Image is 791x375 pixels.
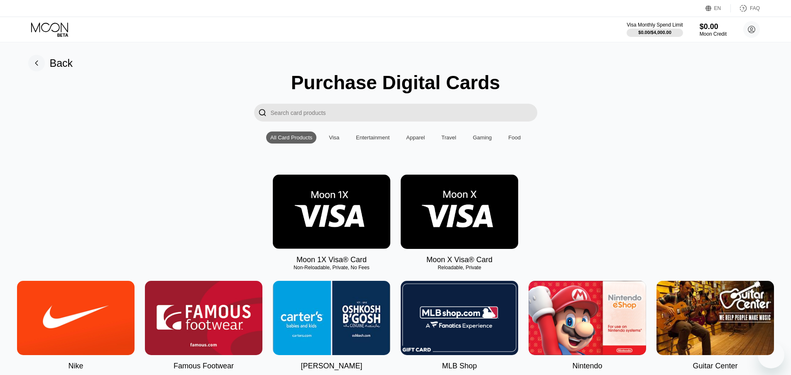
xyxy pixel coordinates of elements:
[28,55,73,71] div: Back
[402,131,429,144] div: Apparel
[273,265,390,270] div: Non-Reloadable, Private, No Fees
[731,4,760,12] div: FAQ
[700,31,727,37] div: Moon Credit
[627,22,683,28] div: Visa Monthly Spend Limit
[758,342,784,368] iframe: Button to launch messaging window
[504,131,525,144] div: Food
[296,256,367,264] div: Moon 1X Visa® Card
[700,22,727,31] div: $0.00
[473,134,492,141] div: Gaming
[258,108,267,117] div: 
[401,265,518,270] div: Reloadable, Private
[406,134,425,141] div: Apparel
[291,71,500,94] div: Purchase Digital Cards
[301,362,362,370] div: [PERSON_NAME]
[68,362,83,370] div: Nike
[693,362,737,370] div: Guitar Center
[469,131,496,144] div: Gaming
[714,5,721,11] div: EN
[270,134,312,141] div: All Card Products
[705,4,731,12] div: EN
[700,22,727,37] div: $0.00Moon Credit
[508,134,521,141] div: Food
[325,131,343,144] div: Visa
[266,131,316,144] div: All Card Products
[750,5,760,11] div: FAQ
[271,104,537,122] input: Search card products
[442,362,477,370] div: MLB Shop
[441,134,456,141] div: Travel
[50,57,73,69] div: Back
[572,362,602,370] div: Nintendo
[352,131,394,144] div: Entertainment
[437,131,460,144] div: Travel
[638,30,671,35] div: $0.00 / $4,000.00
[174,362,234,370] div: Famous Footwear
[356,134,389,141] div: Entertainment
[426,256,492,264] div: Moon X Visa® Card
[254,104,271,122] div: 
[627,22,683,37] div: Visa Monthly Spend Limit$0.00/$4,000.00
[329,134,339,141] div: Visa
